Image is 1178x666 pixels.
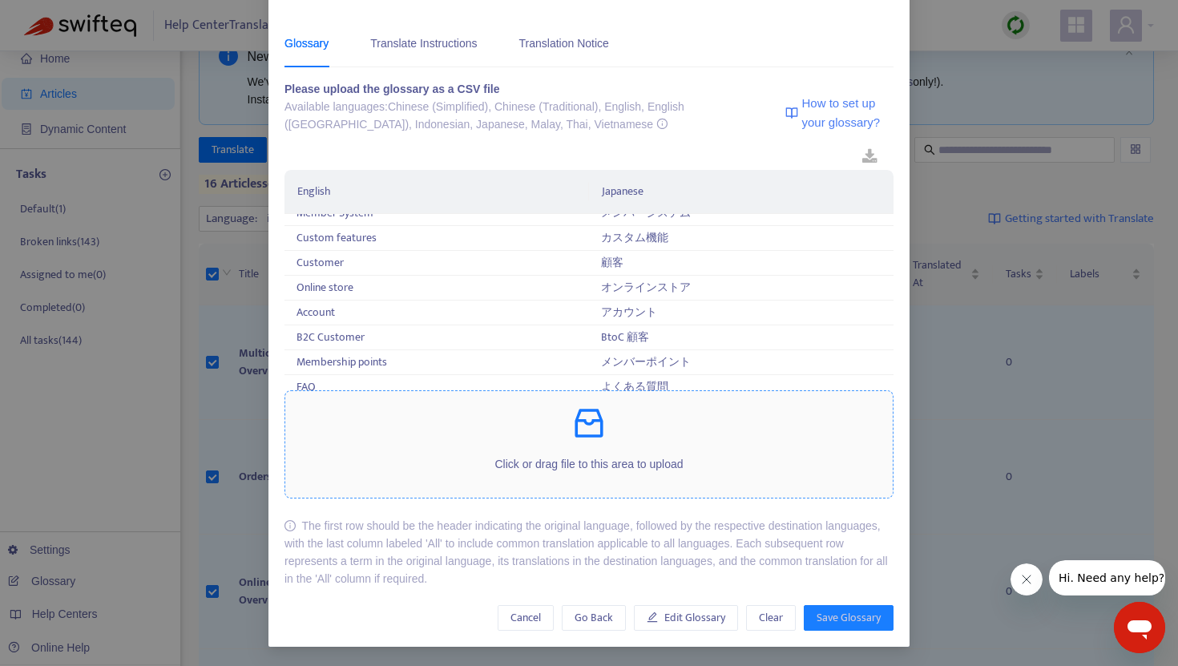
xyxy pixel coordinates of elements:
[1049,560,1165,595] iframe: 会社からのメッセージ
[664,609,725,627] span: Edit Glossary
[589,170,894,214] th: Japanese
[498,605,554,631] button: Cancel
[634,605,738,631] button: Edit Glossary
[297,279,577,297] div: Online store
[284,170,589,214] th: English
[601,304,881,321] div: アカウント
[285,391,893,498] span: inboxClick or drag file to this area to upload
[297,254,577,272] div: Customer
[297,304,577,321] div: Account
[370,34,477,52] div: Translate Instructions
[284,34,329,52] div: Glossary
[802,94,894,131] span: How to set up your glossary?
[601,279,881,297] div: オンラインストア
[285,455,893,473] p: Click or drag file to this area to upload
[746,605,796,631] button: Clear
[601,329,881,346] div: BtoC 顧客
[601,353,881,371] div: メンバーポイント
[804,605,894,631] button: Save Glossary
[601,378,881,396] div: よくある質問
[297,353,577,371] div: Membership points
[284,80,781,98] div: Please upload the glossary as a CSV file
[284,517,894,587] div: The first row should be the header indicating the original language, followed by the respective d...
[297,229,577,247] div: Custom features
[575,609,613,627] span: Go Back
[601,229,881,247] div: カスタム機能
[785,107,798,119] img: image-link
[759,609,783,627] span: Clear
[785,80,894,145] a: How to set up your glossary?
[297,329,577,346] div: B2C Customer
[1011,563,1043,595] iframe: メッセージを閉じる
[284,520,296,531] span: info-circle
[647,612,658,623] span: edit
[562,605,626,631] button: Go Back
[601,254,881,272] div: 顧客
[519,34,609,52] div: Translation Notice
[1114,602,1165,653] iframe: メッセージングウィンドウを開くボタン
[297,378,577,396] div: FAQ
[510,609,541,627] span: Cancel
[570,404,608,442] span: inbox
[284,98,781,133] div: Available languages: Chinese (Simplified), Chinese (Traditional), English, English ([GEOGRAPHIC_D...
